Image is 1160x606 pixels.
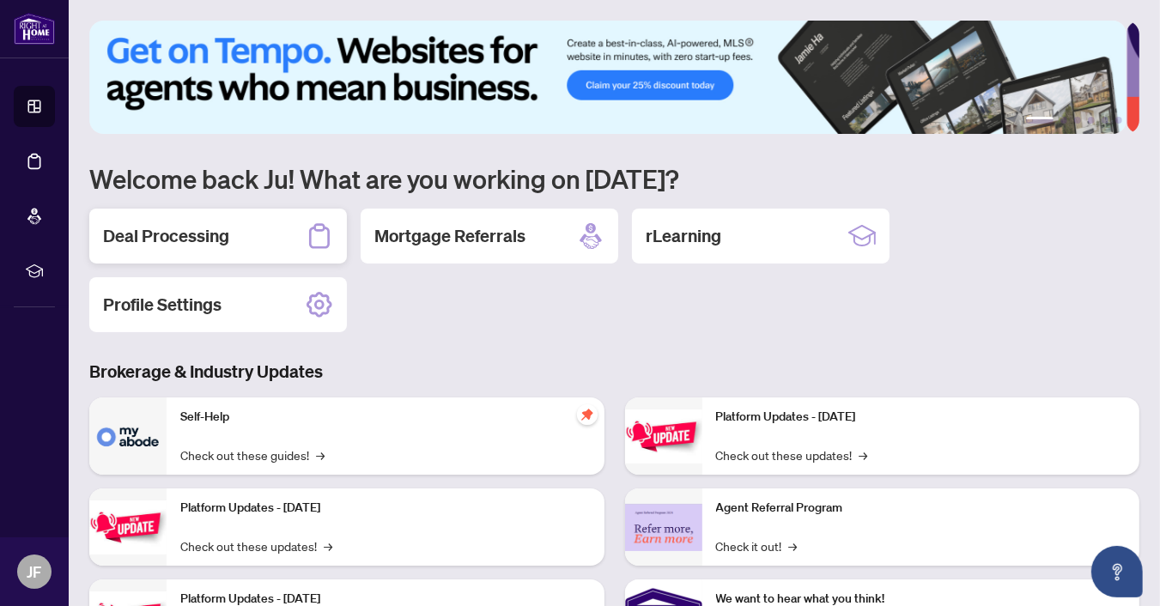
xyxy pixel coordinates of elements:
img: Agent Referral Program [625,504,702,551]
h2: Mortgage Referrals [374,224,525,248]
button: 5 [1102,117,1108,124]
span: → [316,445,325,464]
h1: Welcome back Ju! What are you working on [DATE]? [89,162,1139,195]
h2: Profile Settings [103,293,222,317]
span: → [324,536,332,555]
a: Check it out!→ [716,536,798,555]
p: Platform Updates - [DATE] [716,408,1127,427]
p: Agent Referral Program [716,499,1127,518]
img: logo [14,13,55,45]
h2: rLearning [646,224,721,248]
img: Platform Updates - June 23, 2025 [625,409,702,464]
a: Check out these updates!→ [180,536,332,555]
button: 6 [1115,117,1122,124]
img: Platform Updates - September 16, 2025 [89,500,167,554]
img: Slide 0 [89,21,1127,134]
a: Check out these updates!→ [716,445,868,464]
h2: Deal Processing [103,224,229,248]
button: 1 [1026,117,1054,124]
img: Self-Help [89,397,167,475]
span: pushpin [577,404,598,425]
span: → [859,445,868,464]
button: 2 [1060,117,1067,124]
a: Check out these guides!→ [180,445,325,464]
p: Platform Updates - [DATE] [180,499,591,518]
button: 4 [1088,117,1095,124]
p: Self-Help [180,408,591,427]
button: 3 [1074,117,1081,124]
span: → [789,536,798,555]
h3: Brokerage & Industry Updates [89,360,1139,384]
span: JF [27,560,42,584]
button: Open asap [1091,546,1143,597]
